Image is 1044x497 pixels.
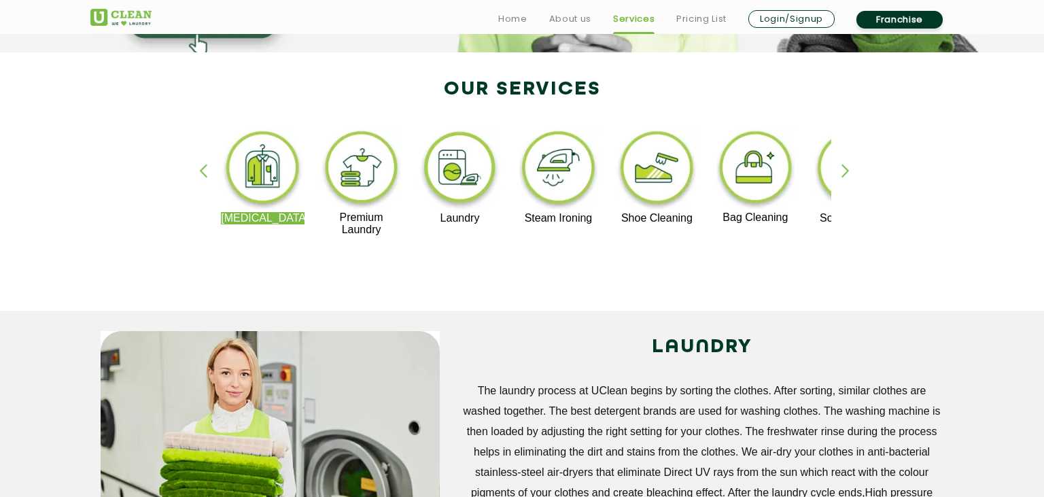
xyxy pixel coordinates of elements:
[714,128,797,211] img: bag_cleaning_11zon.webp
[615,128,699,212] img: shoe_cleaning_11zon.webp
[549,11,591,27] a: About us
[319,211,403,236] p: Premium Laundry
[90,9,152,26] img: UClean Laundry and Dry Cleaning
[418,128,502,212] img: laundry_cleaning_11zon.webp
[517,128,600,212] img: steam_ironing_11zon.webp
[418,212,502,224] p: Laundry
[714,211,797,224] p: Bag Cleaning
[615,212,699,224] p: Shoe Cleaning
[498,11,527,27] a: Home
[221,128,304,212] img: dry_cleaning_11zon.webp
[517,212,600,224] p: Steam Ironing
[856,11,943,29] a: Franchise
[319,128,403,211] img: premium_laundry_cleaning_11zon.webp
[460,331,943,364] h2: LAUNDRY
[676,11,727,27] a: Pricing List
[812,128,896,212] img: sofa_cleaning_11zon.webp
[812,212,896,224] p: Sofa Cleaning
[613,11,655,27] a: Services
[748,10,835,28] a: Login/Signup
[221,212,304,224] p: [MEDICAL_DATA]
